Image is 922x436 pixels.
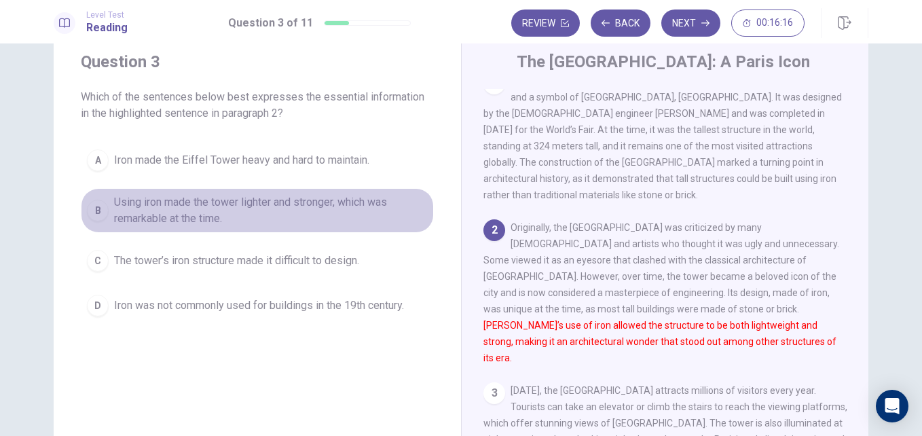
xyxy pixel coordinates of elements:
[483,219,505,241] div: 2
[517,51,810,73] h4: The [GEOGRAPHIC_DATA]: A Paris Icon
[86,10,128,20] span: Level Test
[81,188,434,233] button: BUsing iron made the tower lighter and stronger, which was remarkable at the time.
[81,89,434,122] span: Which of the sentences below best expresses the essential information in the highlighted sentence...
[228,15,313,31] h1: Question 3 of 11
[731,10,805,37] button: 00:16:16
[483,320,836,363] font: [PERSON_NAME]’s use of iron allowed the structure to be both lightweight and strong, making it an...
[661,10,720,37] button: Next
[87,250,109,272] div: C
[756,18,793,29] span: 00:16:16
[86,20,128,36] h1: Reading
[87,149,109,171] div: A
[87,200,109,221] div: B
[81,143,434,177] button: AIron made the Eiffel Tower heavy and hard to maintain.
[591,10,650,37] button: Back
[114,253,359,269] span: The tower’s iron structure made it difficult to design.
[483,382,505,404] div: 3
[81,51,434,73] h4: Question 3
[483,222,839,363] span: Originally, the [GEOGRAPHIC_DATA] was criticized by many [DEMOGRAPHIC_DATA] and artists who thoug...
[81,289,434,323] button: DIron was not commonly used for buildings in the 19th century.
[81,244,434,278] button: CThe tower’s iron structure made it difficult to design.
[87,295,109,316] div: D
[511,10,580,37] button: Review
[876,390,908,422] div: Open Intercom Messenger
[114,152,369,168] span: Iron made the Eiffel Tower heavy and hard to maintain.
[114,194,428,227] span: Using iron made the tower lighter and stronger, which was remarkable at the time.
[114,297,404,314] span: Iron was not commonly used for buildings in the 19th century.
